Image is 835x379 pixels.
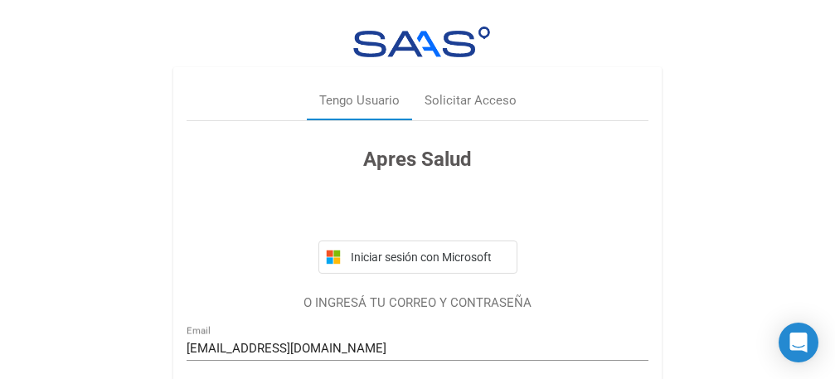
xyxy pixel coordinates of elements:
[425,91,517,110] div: Solicitar Acceso
[779,323,818,362] div: Open Intercom Messenger
[310,192,526,229] iframe: Botón Iniciar sesión con Google
[319,91,400,110] div: Tengo Usuario
[187,144,648,174] h3: Apres Salud
[187,294,648,313] p: O INGRESÁ TU CORREO Y CONTRASEÑA
[318,241,517,274] button: Iniciar sesión con Microsoft
[347,250,510,264] span: Iniciar sesión con Microsoft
